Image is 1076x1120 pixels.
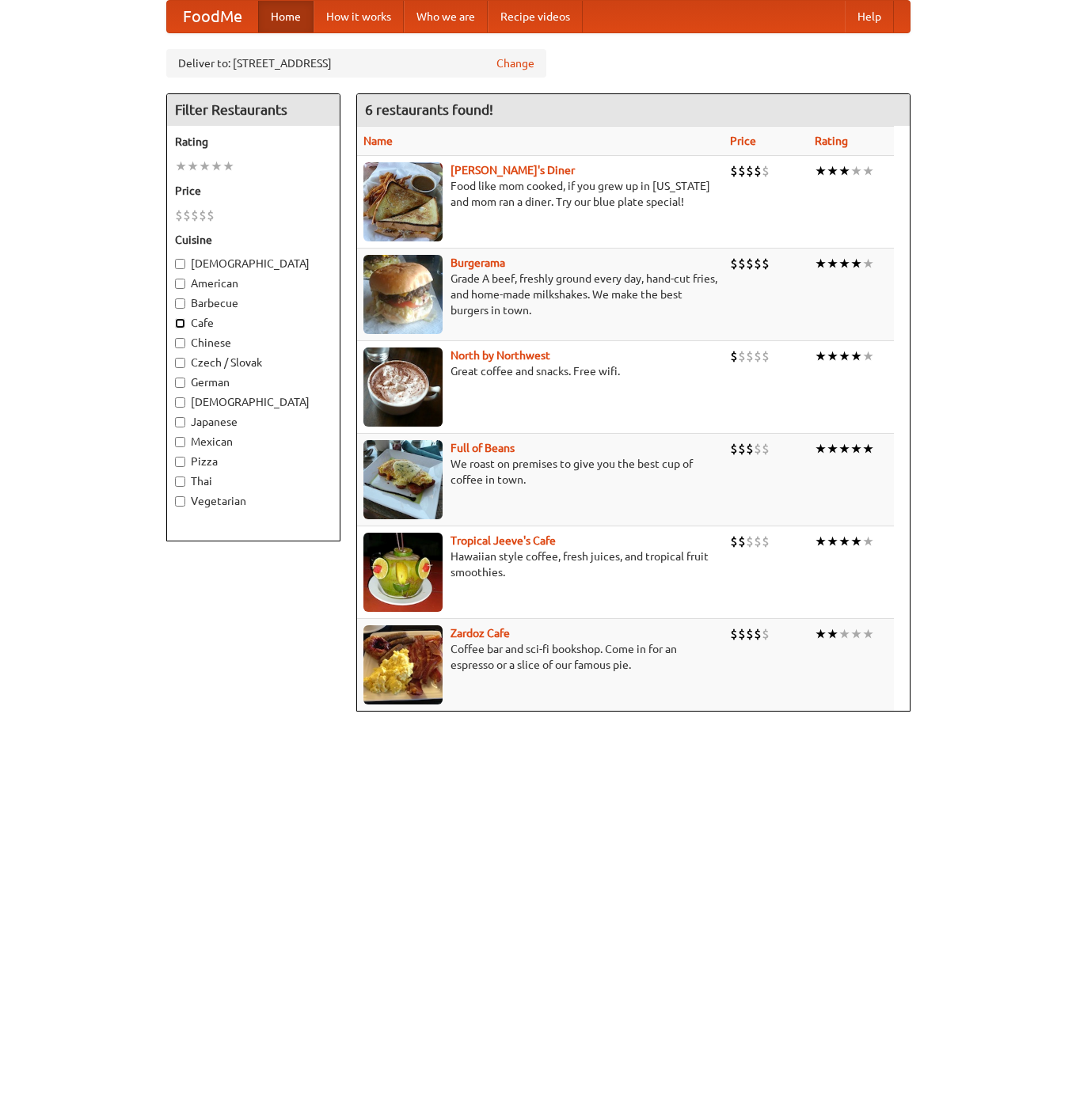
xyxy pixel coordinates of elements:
[175,232,332,248] h5: Cuisine
[363,255,443,334] img: burgerama.jpg
[175,275,332,291] label: American
[175,496,185,507] input: Vegetarian
[175,207,183,224] li: $
[175,315,332,331] label: Cafe
[363,549,717,580] p: Hawaiian style coffee, fresh juices, and tropical fruit smoothies.
[451,442,515,454] b: Full of Beans
[850,162,862,180] li: ★
[815,440,827,457] li: ★
[363,135,393,147] a: Name
[746,625,754,643] li: $
[815,255,827,272] li: ★
[762,533,770,550] li: $
[191,207,199,224] li: $
[746,440,754,457] li: $
[451,256,505,269] a: Burgerama
[838,255,850,272] li: ★
[365,102,493,117] ng-pluralize: 6 restaurants found!
[175,434,332,450] label: Mexican
[754,347,762,365] li: $
[175,134,332,150] h5: Rating
[175,318,185,328] input: Cafe
[222,158,234,175] li: ★
[175,394,332,410] label: [DEMOGRAPHIC_DATA]
[845,1,894,32] a: Help
[496,55,534,71] a: Change
[175,158,187,175] li: ★
[815,625,827,643] li: ★
[258,1,314,32] a: Home
[363,533,443,612] img: jeeves.jpg
[199,207,207,224] li: $
[175,454,332,469] label: Pizza
[175,457,185,467] input: Pizza
[175,295,332,311] label: Barbecue
[762,255,770,272] li: $
[211,158,222,175] li: ★
[363,440,443,519] img: beans.jpg
[827,162,838,180] li: ★
[175,437,185,447] input: Mexican
[850,440,862,457] li: ★
[762,625,770,643] li: $
[754,162,762,180] li: $
[175,338,185,348] input: Chinese
[754,533,762,550] li: $
[175,355,332,370] label: Czech / Slovak
[451,534,556,547] a: Tropical Jeeve's Cafe
[850,255,862,272] li: ★
[175,256,332,271] label: [DEMOGRAPHIC_DATA]
[199,158,211,175] li: ★
[838,440,850,457] li: ★
[850,533,862,550] li: ★
[838,533,850,550] li: ★
[451,349,550,362] b: North by Northwest
[815,162,827,180] li: ★
[827,440,838,457] li: ★
[838,347,850,365] li: ★
[175,378,185,388] input: German
[754,440,762,457] li: $
[175,397,185,408] input: [DEMOGRAPHIC_DATA]
[738,347,746,365] li: $
[175,476,185,487] input: Thai
[862,347,874,365] li: ★
[175,358,185,368] input: Czech / Slovak
[175,259,185,269] input: [DEMOGRAPHIC_DATA]
[746,347,754,365] li: $
[827,533,838,550] li: ★
[183,207,191,224] li: $
[850,625,862,643] li: ★
[207,207,215,224] li: $
[738,255,746,272] li: $
[862,533,874,550] li: ★
[815,347,827,365] li: ★
[827,625,838,643] li: ★
[167,1,258,32] a: FoodMe
[175,335,332,351] label: Chinese
[862,162,874,180] li: ★
[815,135,848,147] a: Rating
[363,162,443,241] img: sallys.jpg
[730,533,738,550] li: $
[175,183,332,199] h5: Price
[730,255,738,272] li: $
[175,414,332,430] label: Japanese
[175,417,185,427] input: Japanese
[363,456,717,488] p: We roast on premises to give you the best cup of coffee in town.
[730,347,738,365] li: $
[363,178,717,210] p: Food like mom cooked, if you grew up in [US_STATE] and mom ran a diner. Try our blue plate special!
[175,473,332,489] label: Thai
[738,625,746,643] li: $
[187,158,199,175] li: ★
[746,533,754,550] li: $
[730,135,756,147] a: Price
[827,347,838,365] li: ★
[730,440,738,457] li: $
[404,1,488,32] a: Who we are
[175,298,185,309] input: Barbecue
[314,1,404,32] a: How it works
[862,255,874,272] li: ★
[762,347,770,365] li: $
